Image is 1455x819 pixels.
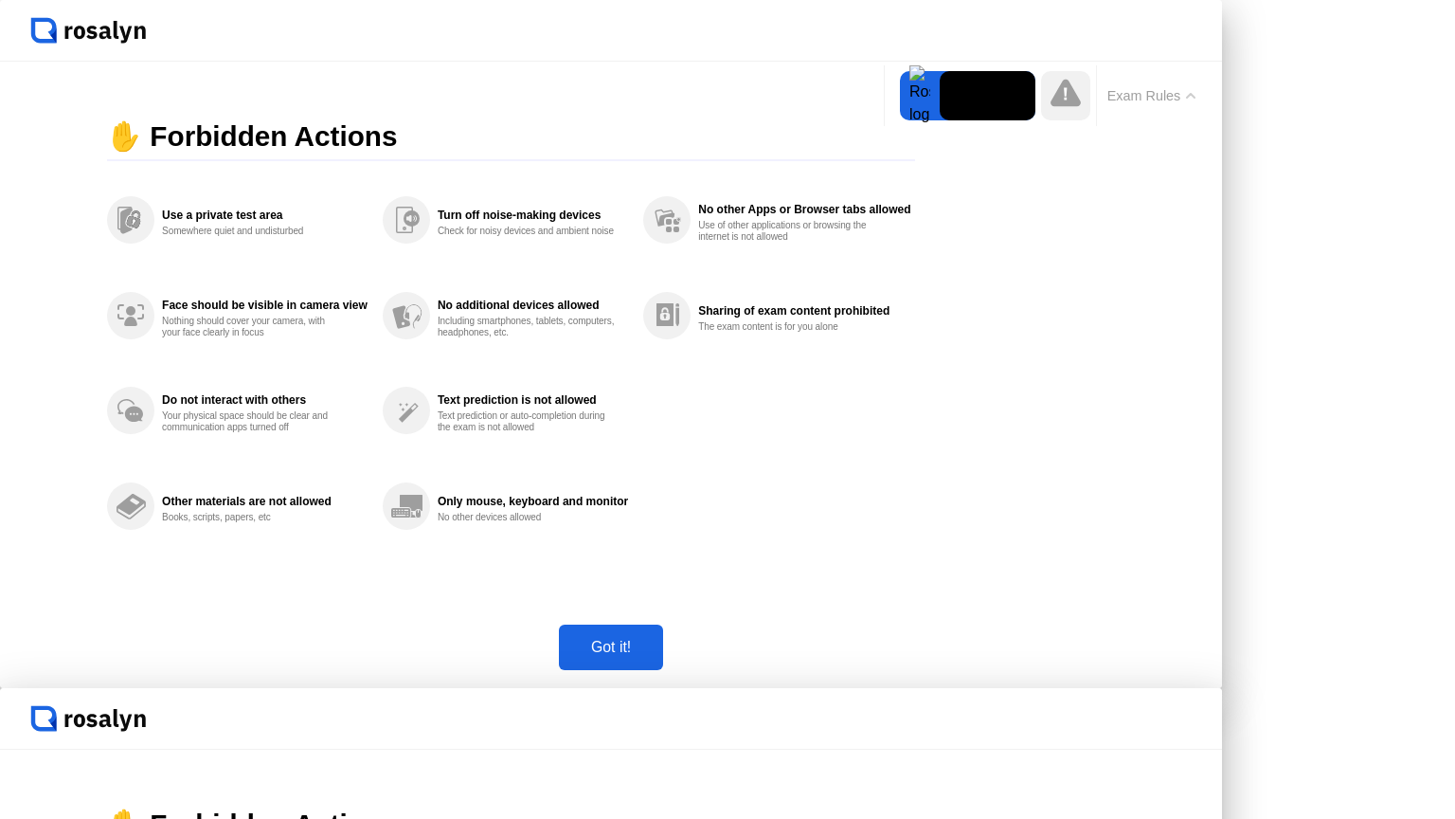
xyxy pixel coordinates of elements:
[162,209,368,222] div: Use a private test area
[438,209,628,222] div: Turn off noise-making devices
[162,393,368,407] div: Do not interact with others
[162,512,341,523] div: Books, scripts, papers, etc
[438,299,628,312] div: No additional devices allowed
[698,203,910,216] div: No other Apps or Browser tabs allowed
[698,304,910,318] div: Sharing of exam content prohibited
[162,495,368,508] div: Other materials are not allowed
[438,495,628,508] div: Only mouse, keyboard and monitor
[162,410,341,433] div: Your physical space should be clear and communication apps turned off
[1102,87,1202,104] button: Exam Rules
[438,512,617,523] div: No other devices allowed
[698,220,877,243] div: Use of other applications or browsing the internet is not allowed
[438,226,617,237] div: Check for noisy devices and ambient noise
[565,639,657,656] div: Got it!
[438,316,617,338] div: Including smartphones, tablets, computers, headphones, etc.
[162,316,341,338] div: Nothing should cover your camera, with your face clearly in focus
[559,625,663,670] button: Got it!
[162,299,368,312] div: Face should be visible in camera view
[438,410,617,433] div: Text prediction or auto-completion during the exam is not allowed
[107,114,914,161] div: ✋ Forbidden Actions
[162,226,341,237] div: Somewhere quiet and undisturbed
[698,321,877,333] div: The exam content is for you alone
[438,393,628,407] div: Text prediction is not allowed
